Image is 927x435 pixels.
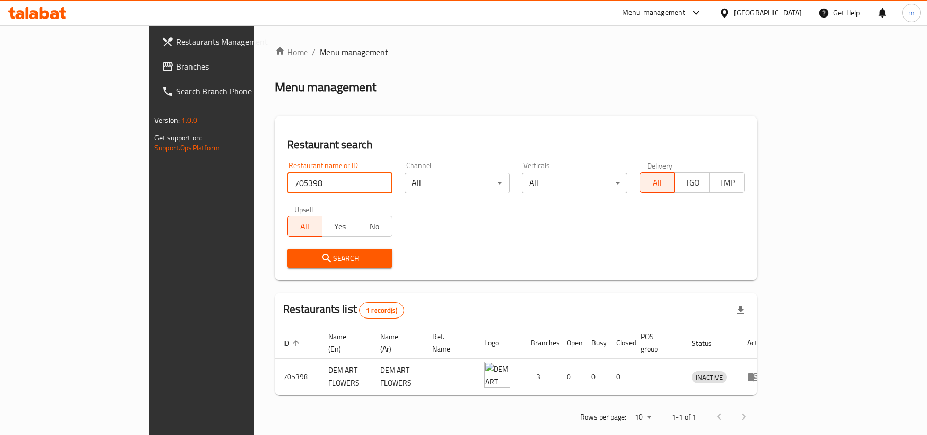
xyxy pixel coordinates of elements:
[361,219,388,234] span: No
[714,175,741,190] span: TMP
[154,131,202,144] span: Get support on:
[672,411,696,424] p: 1-1 of 1
[283,337,303,349] span: ID
[275,46,757,58] nav: breadcrumb
[622,7,686,19] div: Menu-management
[644,175,671,190] span: All
[908,7,915,19] span: m
[747,371,766,383] div: Menu
[153,29,304,54] a: Restaurants Management
[176,85,296,97] span: Search Branch Phone
[359,302,404,319] div: Total records count
[287,216,323,237] button: All
[322,216,357,237] button: Yes
[357,216,392,237] button: No
[739,327,775,359] th: Action
[679,175,706,190] span: TGO
[292,219,319,234] span: All
[674,172,710,193] button: TGO
[181,113,197,127] span: 1.0.0
[360,306,404,315] span: 1 record(s)
[709,172,745,193] button: TMP
[287,249,392,268] button: Search
[608,359,633,395] td: 0
[484,362,510,388] img: DEM ART FLOWERS
[640,172,675,193] button: All
[287,173,392,193] input: Search for restaurant name or ID..
[734,7,802,19] div: [GEOGRAPHIC_DATA]
[154,141,220,155] a: Support.OpsPlatform
[275,79,376,95] h2: Menu management
[153,79,304,104] a: Search Branch Phone
[153,54,304,79] a: Branches
[312,46,316,58] li: /
[372,359,424,395] td: DEM ART FLOWERS
[294,206,313,213] label: Upsell
[295,252,384,265] span: Search
[320,46,388,58] span: Menu management
[287,137,745,153] h2: Restaurant search
[176,36,296,48] span: Restaurants Management
[608,327,633,359] th: Closed
[583,327,608,359] th: Busy
[328,330,360,355] span: Name (En)
[522,327,558,359] th: Branches
[558,359,583,395] td: 0
[326,219,353,234] span: Yes
[631,410,655,425] div: Rows per page:
[320,359,372,395] td: DEM ART FLOWERS
[728,298,753,323] div: Export file
[522,359,558,395] td: 3
[692,372,727,383] span: INACTIVE
[283,302,404,319] h2: Restaurants list
[580,411,626,424] p: Rows per page:
[558,327,583,359] th: Open
[641,330,671,355] span: POS group
[647,162,673,169] label: Delivery
[380,330,412,355] span: Name (Ar)
[176,60,296,73] span: Branches
[692,337,725,349] span: Status
[405,173,510,193] div: All
[432,330,464,355] span: Ref. Name
[154,113,180,127] span: Version:
[522,173,627,193] div: All
[476,327,522,359] th: Logo
[275,327,775,395] table: enhanced table
[583,359,608,395] td: 0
